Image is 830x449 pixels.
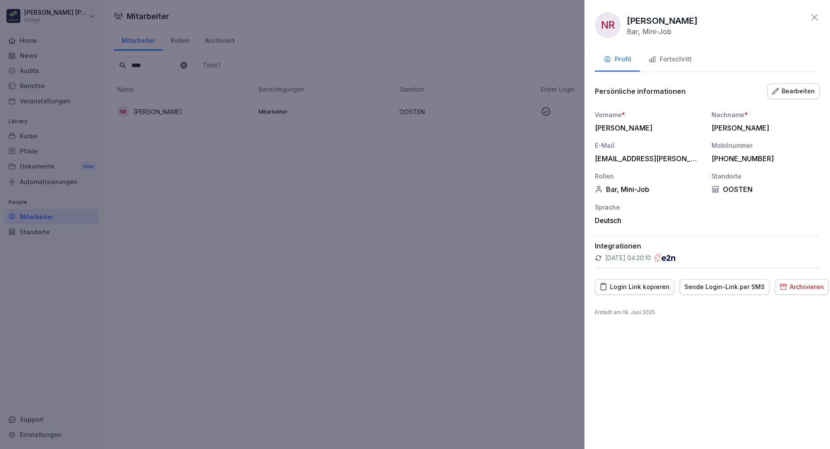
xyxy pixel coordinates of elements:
[648,54,692,64] div: Fortschritt
[595,87,686,96] p: Persönliche informationen
[595,141,703,150] div: E-Mail
[712,110,820,119] div: Nachname
[603,54,631,64] div: Profil
[595,154,699,163] div: [EMAIL_ADDRESS][PERSON_NAME][DOMAIN_NAME]
[595,172,703,181] div: Rollen
[595,279,674,295] button: Login Link kopieren
[605,254,651,262] p: [DATE] 04:20:10
[640,48,700,72] button: Fortschritt
[712,154,815,163] div: [PHONE_NUMBER]
[680,279,769,295] button: Sende Login-Link per SMS
[712,172,820,181] div: Standorte
[684,282,765,292] div: Sende Login-Link per SMS
[595,48,640,72] button: Profil
[627,14,698,27] p: [PERSON_NAME]
[595,12,621,38] div: NR
[595,309,820,316] p: Erstellt am : 19. Juni 2025
[595,124,699,132] div: [PERSON_NAME]
[595,216,703,225] div: Deutsch
[712,124,815,132] div: [PERSON_NAME]
[627,27,671,36] p: Bar, Mini-Job
[595,185,703,194] div: Bar, Mini-Job
[772,86,815,96] div: Bearbeiten
[595,110,703,119] div: Vorname
[595,203,703,212] div: Sprache
[600,282,670,292] div: Login Link kopieren
[767,83,820,99] button: Bearbeiten
[712,185,820,194] div: OOSTEN
[712,141,820,150] div: Mobilnummer
[775,279,829,295] button: Archivieren
[595,242,820,250] p: Integrationen
[779,282,824,292] div: Archivieren
[654,254,675,262] img: e2n.png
